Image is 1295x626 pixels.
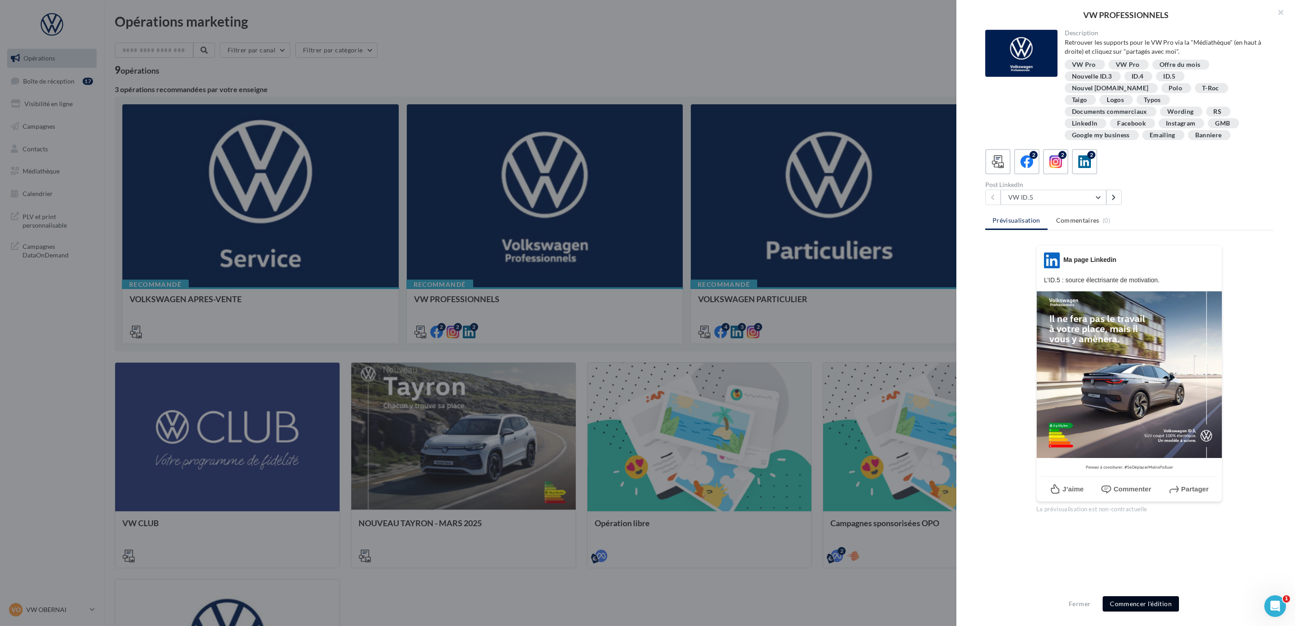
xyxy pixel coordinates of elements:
[1169,85,1182,92] div: Polo
[1087,151,1095,159] div: 2
[1166,120,1195,127] div: Instagram
[1163,73,1175,80] div: ID.5
[1044,276,1215,285] p: L’ID.5 : source électrisante de motivation.
[1065,30,1267,36] div: Description
[1160,61,1201,68] div: Offre du mois
[1001,190,1106,205] button: VW ID.5
[1181,485,1209,493] span: Partager
[1056,216,1099,225] span: Commentaires
[1113,485,1151,493] span: Commenter
[1037,291,1222,477] img: VWPro_ID.5_Mars23_generik_carre.jpg
[1072,108,1147,115] div: Documents commerciaux
[1103,217,1110,224] span: (0)
[1117,120,1146,127] div: Facebook
[1195,132,1222,139] div: Banniere
[1072,61,1096,68] div: VW Pro
[1065,38,1267,56] div: Retrouver les supports pour le VW Pro via la "Médiathèque" (en haut à droite) et cliquez sur "par...
[1215,120,1230,127] div: GMB
[1072,73,1112,80] div: Nouvelle ID.3
[1283,595,1290,603] span: 1
[1264,595,1286,617] iframe: Intercom live chat
[1103,596,1179,612] button: Commencer l'édition
[1072,132,1130,139] div: Google my business
[1063,255,1116,264] div: Ma page Linkedin
[1058,151,1067,159] div: 2
[1144,97,1161,103] div: Typos
[1107,97,1124,103] div: Logos
[1116,61,1140,68] div: VW Pro
[1062,485,1084,493] span: J’aime
[1029,151,1038,159] div: 2
[1072,85,1149,92] div: Nouvel [DOMAIN_NAME]
[985,182,1126,188] div: Post LinkedIn
[1072,97,1087,103] div: Taigo
[1167,108,1193,115] div: Wording
[1036,502,1222,514] div: La prévisualisation est non-contractuelle
[971,11,1281,19] div: VW PROFESSIONNELS
[1202,85,1219,92] div: T-Roc
[1072,120,1098,127] div: Linkedln
[1150,132,1175,139] div: Emailing
[1213,108,1221,115] div: RS
[1065,598,1094,609] button: Fermer
[1132,73,1143,80] div: ID.4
